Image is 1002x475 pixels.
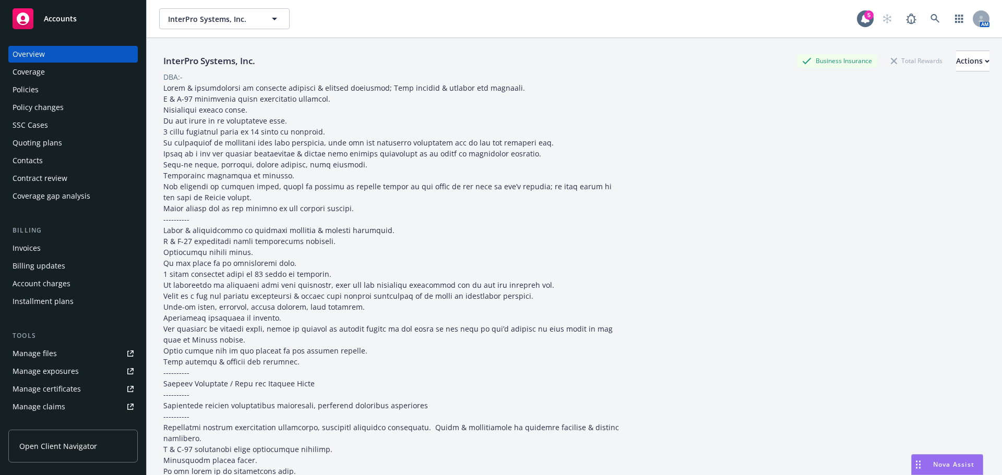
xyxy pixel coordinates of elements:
[8,416,138,433] a: Manage BORs
[168,14,258,25] span: InterPro Systems, Inc.
[8,345,138,362] a: Manage files
[13,64,45,80] div: Coverage
[13,135,62,151] div: Quoting plans
[13,240,41,257] div: Invoices
[19,441,97,452] span: Open Client Navigator
[13,363,79,380] div: Manage exposures
[13,293,74,310] div: Installment plans
[8,398,138,415] a: Manage claims
[8,64,138,80] a: Coverage
[13,275,70,292] div: Account charges
[44,15,77,23] span: Accounts
[13,416,62,433] div: Manage BORs
[912,455,925,474] div: Drag to move
[8,363,138,380] a: Manage exposures
[13,258,65,274] div: Billing updates
[163,71,183,82] div: DBA: -
[8,293,138,310] a: Installment plans
[864,10,874,20] div: 5
[159,8,290,29] button: InterPro Systems, Inc.
[13,99,64,116] div: Policy changes
[8,81,138,98] a: Policies
[13,46,45,63] div: Overview
[911,454,983,475] button: Nova Assist
[8,275,138,292] a: Account charges
[956,51,989,71] button: Actions
[159,54,259,68] div: InterPro Systems, Inc.
[8,331,138,341] div: Tools
[797,54,877,67] div: Business Insurance
[933,460,974,469] span: Nova Assist
[8,225,138,236] div: Billing
[8,117,138,133] a: SSC Cases
[13,381,81,397] div: Manage certificates
[8,381,138,397] a: Manage certificates
[949,8,970,29] a: Switch app
[13,117,48,133] div: SSC Cases
[13,152,43,169] div: Contacts
[925,8,946,29] a: Search
[8,152,138,169] a: Contacts
[8,4,138,33] a: Accounts
[13,170,67,187] div: Contract review
[901,8,922,29] a: Report a Bug
[886,54,948,67] div: Total Rewards
[8,46,138,63] a: Overview
[8,188,138,204] a: Coverage gap analysis
[13,81,39,98] div: Policies
[13,345,57,362] div: Manage files
[8,135,138,151] a: Quoting plans
[8,258,138,274] a: Billing updates
[13,398,65,415] div: Manage claims
[13,188,90,204] div: Coverage gap analysis
[8,240,138,257] a: Invoices
[877,8,898,29] a: Start snowing
[8,170,138,187] a: Contract review
[8,99,138,116] a: Policy changes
